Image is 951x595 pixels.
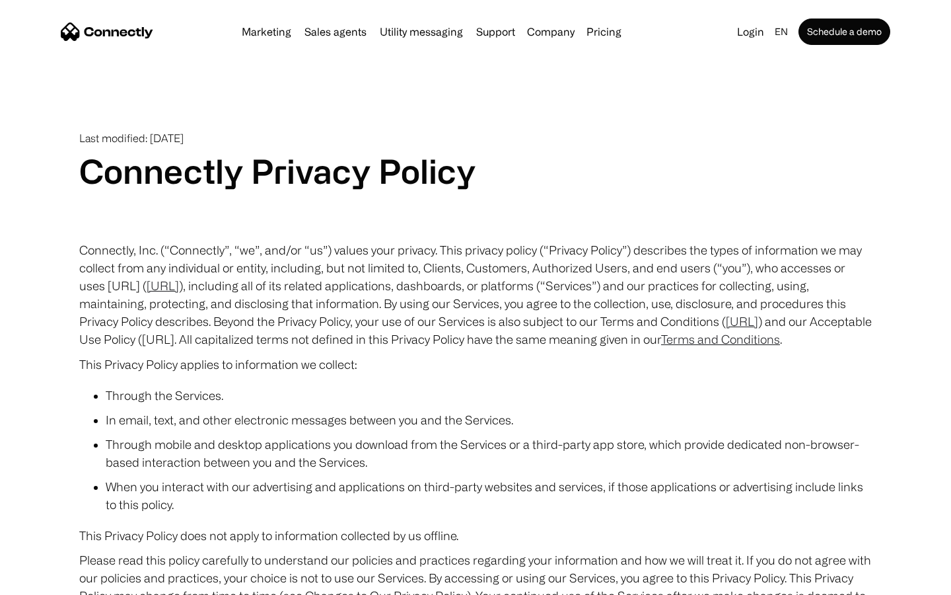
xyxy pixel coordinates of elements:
[79,191,872,210] p: ‍
[726,315,758,328] a: [URL]
[798,19,890,45] a: Schedule a demo
[79,132,872,145] p: Last modified: [DATE]
[471,26,520,37] a: Support
[79,216,872,235] p: ‍
[236,26,297,37] a: Marketing
[374,26,468,37] a: Utility messaging
[147,279,179,292] a: [URL]
[106,411,872,429] li: In email, text, and other electronic messages between you and the Services.
[299,26,372,37] a: Sales agents
[106,436,872,471] li: Through mobile and desktop applications you download from the Services or a third-party app store...
[79,355,872,374] p: This Privacy Policy applies to information we collect:
[775,22,788,41] div: en
[79,241,872,348] p: Connectly, Inc. (“Connectly”, “we”, and/or “us”) values your privacy. This privacy policy (“Priva...
[79,151,872,191] h1: Connectly Privacy Policy
[106,478,872,514] li: When you interact with our advertising and applications on third-party websites and services, if ...
[661,333,780,346] a: Terms and Conditions
[527,22,575,41] div: Company
[79,527,872,545] p: This Privacy Policy does not apply to information collected by us offline.
[106,387,872,405] li: Through the Services.
[732,22,769,41] a: Login
[581,26,627,37] a: Pricing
